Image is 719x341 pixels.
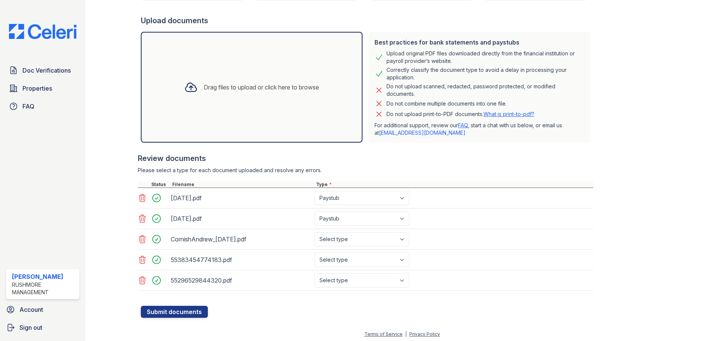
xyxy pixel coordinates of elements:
p: Do not upload print-to-PDF documents. [386,110,534,118]
a: Doc Verifications [6,63,79,78]
div: Type [315,182,593,188]
div: Best practices for bank statements and paystubs [374,38,584,47]
div: Drag files to upload or click here to browse [204,83,319,92]
span: Account [19,305,43,314]
a: [EMAIL_ADDRESS][DOMAIN_NAME] [379,130,465,136]
div: Review documents [138,153,593,164]
div: [DATE].pdf [171,192,312,204]
p: For additional support, review our , start a chat with us below, or email us at [374,122,584,137]
span: Doc Verifications [22,66,71,75]
div: | [405,331,407,337]
div: [PERSON_NAME] [12,272,76,281]
a: FAQ [458,122,468,128]
span: Sign out [19,323,42,332]
div: Status [150,182,171,188]
div: [DATE].pdf [171,213,312,225]
div: Do not combine multiple documents into one file. [386,99,507,108]
a: Account [3,302,82,317]
span: FAQ [22,102,34,111]
div: Upload documents [141,15,593,26]
a: Sign out [3,320,82,335]
div: Filename [171,182,315,188]
div: 55296529844320.pdf [171,274,312,286]
button: Submit documents [141,306,208,318]
a: What is print-to-pdf? [483,111,534,117]
span: Properties [22,84,52,93]
div: Correctly classify the document type to avoid a delay in processing your application. [386,66,584,81]
a: FAQ [6,99,79,114]
div: Please select a type for each document uploaded and resolve any errors. [138,167,593,174]
div: Upload original PDF files downloaded directly from the financial institution or payroll provider’... [386,50,584,65]
div: 55383454774183.pdf [171,254,312,266]
div: CornishAndrew_[DATE].pdf [171,233,312,245]
a: Properties [6,81,79,96]
a: Terms of Service [364,331,403,337]
div: Do not upload scanned, redacted, password protected, or modified documents. [386,83,584,98]
a: Privacy Policy [409,331,440,337]
img: CE_Logo_Blue-a8612792a0a2168367f1c8372b55b34899dd931a85d93a1a3d3e32e68fde9ad4.png [3,24,82,39]
div: Rushmore Management [12,281,76,296]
